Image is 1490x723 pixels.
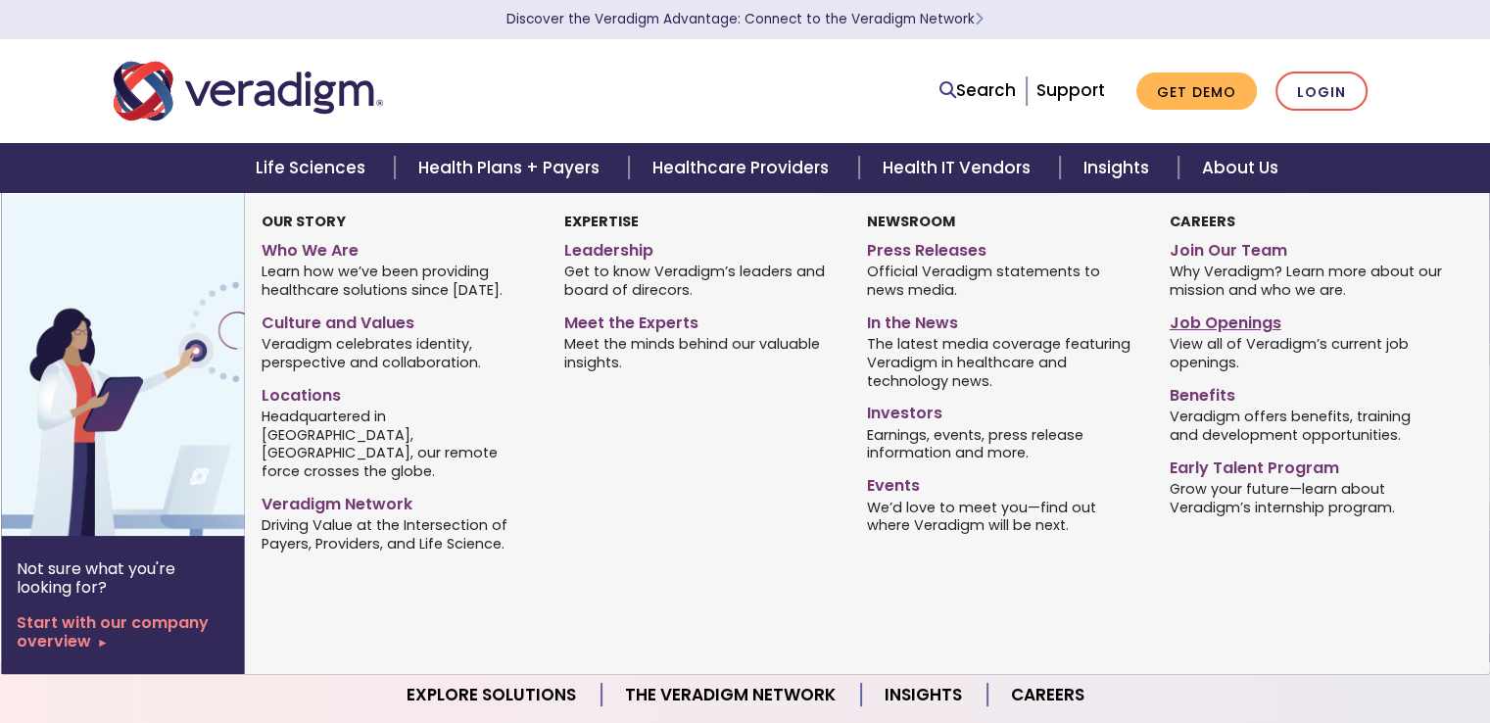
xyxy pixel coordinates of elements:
span: Learn More [975,10,984,28]
strong: Newsroom [867,212,955,231]
a: Support [1036,78,1105,102]
a: Leadership [564,233,838,262]
a: Join Our Team [1169,233,1442,262]
a: Explore Solutions [383,670,601,720]
a: Get Demo [1136,72,1257,111]
a: Investors [867,396,1140,424]
span: Driving Value at the Intersection of Payers, Providers, and Life Science. [262,515,535,554]
span: Headquartered in [GEOGRAPHIC_DATA], [GEOGRAPHIC_DATA], our remote force crosses the globe. [262,406,535,480]
span: We’d love to meet you—find out where Veradigm will be next. [867,497,1140,535]
span: Grow your future—learn about Veradigm’s internship program. [1169,478,1442,516]
a: Job Openings [1169,306,1442,334]
a: Discover the Veradigm Advantage: Connect to the Veradigm NetworkLearn More [506,10,984,28]
a: In the News [867,306,1140,334]
a: Events [867,468,1140,497]
span: View all of Veradigm’s current job openings. [1169,334,1442,372]
a: Health IT Vendors [859,143,1060,193]
span: Learn how we’ve been providing healthcare solutions since [DATE]. [262,262,535,300]
span: Veradigm celebrates identity, perspective and collaboration. [262,334,535,372]
strong: Careers [1169,212,1234,231]
span: The latest media coverage featuring Veradigm in healthcare and technology news. [867,334,1140,391]
span: Earnings, events, press release information and more. [867,424,1140,462]
span: Get to know Veradigm’s leaders and board of direcors. [564,262,838,300]
a: Culture and Values [262,306,535,334]
a: Login [1275,72,1368,112]
a: Early Talent Program [1169,451,1442,479]
img: Vector image of Veradigm’s Story [1,193,316,536]
a: Benefits [1169,378,1442,407]
a: About Us [1178,143,1302,193]
a: Locations [262,378,535,407]
span: Veradigm offers benefits, training and development opportunities. [1169,406,1442,444]
a: Press Releases [867,233,1140,262]
strong: Expertise [564,212,639,231]
a: Insights [1060,143,1178,193]
a: Life Sciences [232,143,395,193]
strong: Our Story [262,212,346,231]
a: Search [939,77,1016,104]
a: The Veradigm Network [601,670,861,720]
a: Insights [861,670,987,720]
span: Why Veradigm? Learn more about our mission and who we are. [1169,262,1442,300]
a: Veradigm Network [262,487,535,515]
a: Start with our company overview [17,613,228,651]
p: Not sure what you're looking for? [17,559,228,597]
span: Meet the minds behind our valuable insights. [564,334,838,372]
a: Meet the Experts [564,306,838,334]
span: Official Veradigm statements to news media. [867,262,1140,300]
a: Health Plans + Payers [395,143,629,193]
img: Veradigm logo [114,59,383,123]
a: Careers [987,670,1108,720]
a: Healthcare Providers [629,143,858,193]
a: Who We Are [262,233,535,262]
